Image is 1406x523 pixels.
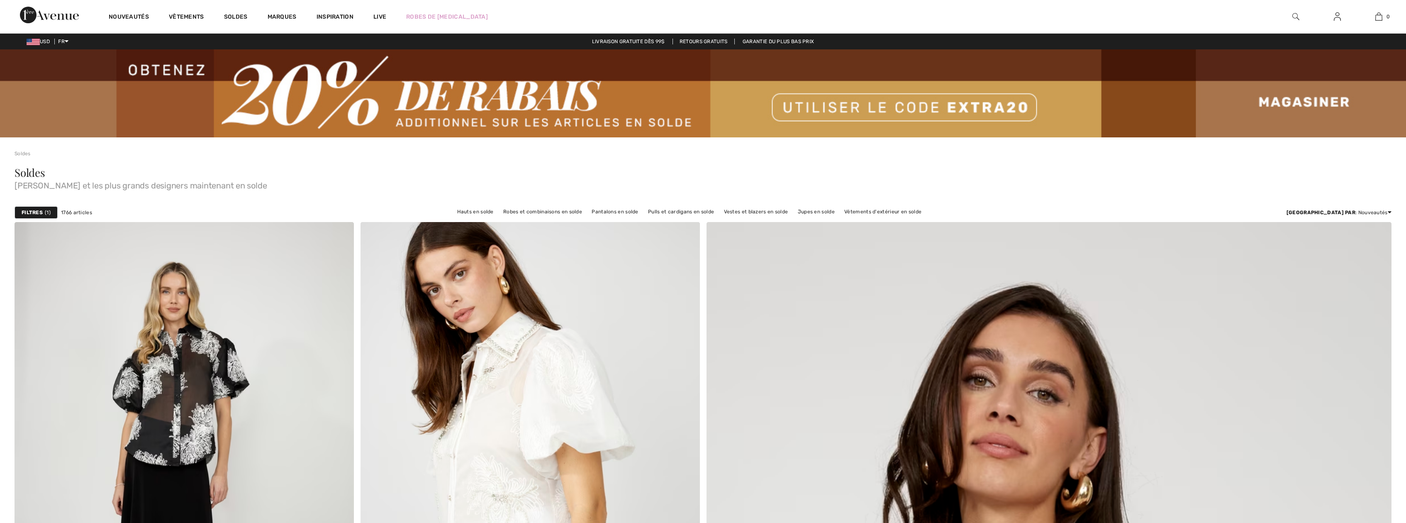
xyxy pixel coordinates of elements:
img: recherche [1292,12,1299,22]
strong: [GEOGRAPHIC_DATA] par [1287,210,1355,215]
span: 1 [45,209,51,216]
a: Hauts en solde [453,206,498,217]
a: Soldes [15,151,31,156]
a: 0 [1358,12,1399,22]
a: Nouveautés [109,13,149,22]
a: Live [373,12,386,21]
a: Vêtements d'extérieur en solde [840,206,926,217]
a: Jupes en solde [794,206,839,217]
strong: Filtres [22,209,43,216]
span: 1766 articles [61,209,92,216]
a: Garantie du plus bas prix [736,39,821,44]
span: 0 [1387,13,1390,20]
span: [PERSON_NAME] et les plus grands designers maintenant en solde [15,178,1391,190]
a: Se connecter [1327,12,1348,22]
a: Soldes [224,13,248,22]
a: Vestes et blazers en solde [720,206,792,217]
span: USD [27,39,53,44]
img: 1ère Avenue [20,7,79,23]
img: Mes infos [1334,12,1341,22]
span: Soldes [15,165,45,180]
a: Vêtements [169,13,204,22]
a: Robes et combinaisons en solde [499,206,586,217]
a: Retours gratuits [673,39,735,44]
a: Marques [268,13,297,22]
a: Robes de [MEDICAL_DATA] [406,12,488,21]
img: Mon panier [1375,12,1382,22]
a: Pulls et cardigans en solde [644,206,718,217]
div: : Nouveautés [1287,209,1391,216]
a: Livraison gratuite dès 99$ [585,39,671,44]
span: FR [58,39,68,44]
img: US Dollar [27,39,40,45]
span: Inspiration [317,13,353,22]
a: Pantalons en solde [587,206,642,217]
